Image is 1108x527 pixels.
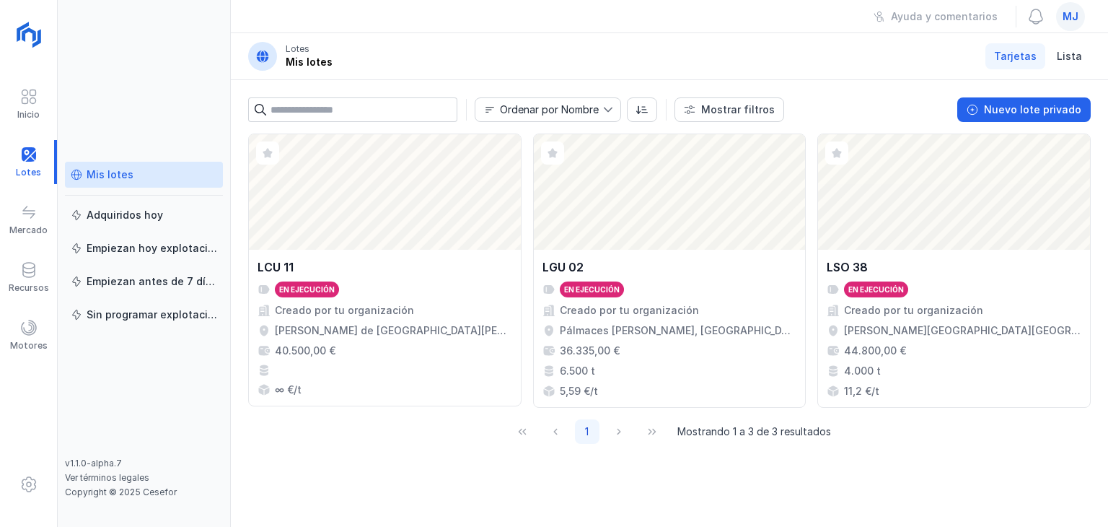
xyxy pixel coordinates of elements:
span: Mostrando 1 a 3 de 3 resultados [677,424,831,439]
a: Lista [1048,43,1091,69]
div: v1.1.0-alpha.7 [65,458,223,469]
div: Empiezan antes de 7 días [87,274,217,289]
div: En ejecución [848,284,904,295]
div: 40.500,00 € [275,344,335,358]
div: 5,59 €/t [560,384,598,398]
button: Page 1 [575,419,599,444]
a: LSO 38En ejecuciónCreado por tu organización[PERSON_NAME][GEOGRAPHIC_DATA][GEOGRAPHIC_DATA], [GEO... [817,134,1091,408]
div: Creado por tu organización [560,303,699,318]
a: LGU 02En ejecuciónCreado por tu organizaciónPálmaces [PERSON_NAME], [GEOGRAPHIC_DATA], [GEOGRAPHI... [533,134,806,408]
div: LCU 11 [258,258,294,276]
a: Empiezan hoy explotación [65,235,223,261]
div: ∞ €/t [275,383,302,397]
div: Ayuda y comentarios [891,9,998,24]
a: Adquiridos hoy [65,202,223,228]
div: 4.000 t [844,364,881,378]
span: Nombre [475,98,603,121]
div: Recursos [9,282,49,294]
div: LSO 38 [827,258,868,276]
a: Empiezan antes de 7 días [65,269,223,295]
div: 11,2 €/t [844,384,879,398]
div: Adquiridos hoy [87,208,163,222]
div: Mostrar filtros [701,103,775,117]
div: [PERSON_NAME][GEOGRAPHIC_DATA][GEOGRAPHIC_DATA], [GEOGRAPHIC_DATA], [GEOGRAPHIC_DATA] [844,323,1081,338]
div: Sin programar explotación [87,308,217,322]
img: logoRight.svg [11,17,47,53]
div: LGU 02 [542,258,584,276]
span: mj [1063,9,1078,24]
div: 44.800,00 € [844,344,906,358]
span: Tarjetas [994,49,1037,64]
div: En ejecución [564,284,620,295]
button: Nuevo lote privado [957,97,1091,122]
div: 6.500 t [560,364,595,378]
a: Sin programar explotación [65,302,223,328]
a: LCU 11En ejecuciónCreado por tu organización[PERSON_NAME] de [GEOGRAPHIC_DATA][PERSON_NAME], [GEO... [248,134,522,408]
div: Empiezan hoy explotación [87,241,217,256]
div: Pálmaces [PERSON_NAME], [GEOGRAPHIC_DATA], [GEOGRAPHIC_DATA], [GEOGRAPHIC_DATA] [560,323,797,338]
div: 36.335,00 € [560,344,620,358]
div: Mis lotes [286,55,333,69]
div: Ordenar por Nombre [500,105,599,115]
span: Lista [1057,49,1082,64]
button: Ayuda y comentarios [864,4,1007,29]
button: Mostrar filtros [674,97,784,122]
div: En ejecución [279,284,335,295]
a: Mis lotes [65,162,223,188]
div: Inicio [17,109,40,121]
a: Ver términos legales [65,472,149,483]
div: Creado por tu organización [844,303,983,318]
div: Mis lotes [87,167,133,182]
a: Tarjetas [985,43,1045,69]
div: Lotes [286,43,309,55]
div: Copyright © 2025 Cesefor [65,487,223,498]
div: Mercado [9,225,48,236]
div: [PERSON_NAME] de [GEOGRAPHIC_DATA][PERSON_NAME], [GEOGRAPHIC_DATA], [GEOGRAPHIC_DATA], [GEOGRAPHI... [275,323,512,338]
div: Motores [10,340,48,352]
div: Creado por tu organización [275,303,414,318]
div: Nuevo lote privado [984,103,1081,117]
